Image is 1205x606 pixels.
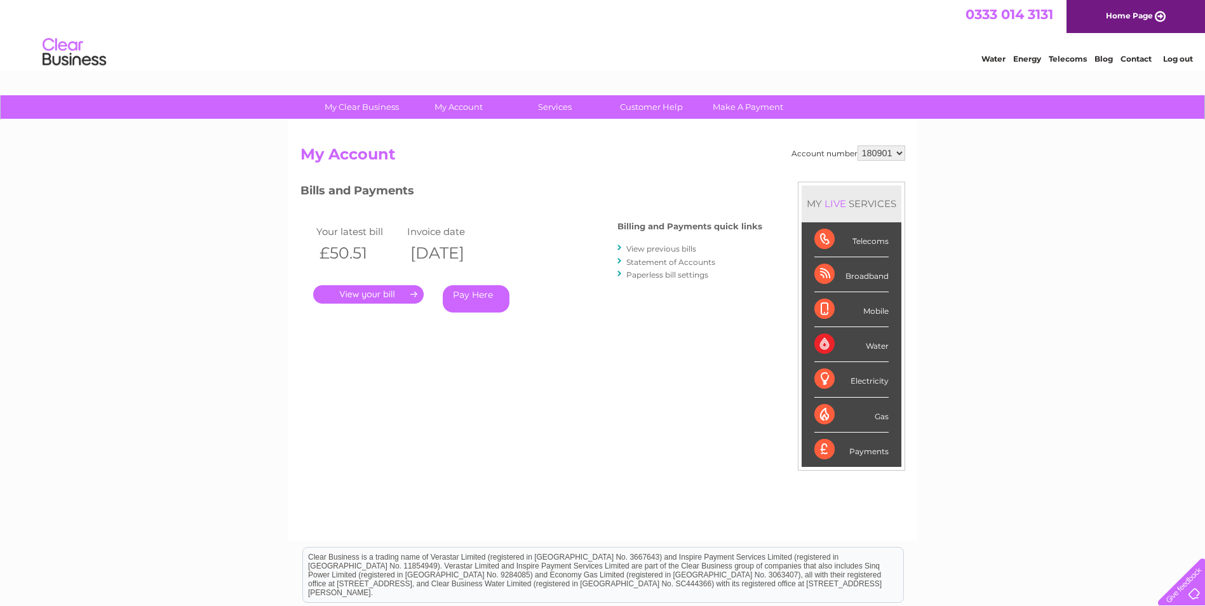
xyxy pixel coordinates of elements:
[814,292,889,327] div: Mobile
[599,95,704,119] a: Customer Help
[822,198,849,210] div: LIVE
[309,95,414,119] a: My Clear Business
[814,257,889,292] div: Broadband
[814,398,889,433] div: Gas
[1121,54,1152,64] a: Contact
[814,433,889,467] div: Payments
[303,7,903,62] div: Clear Business is a trading name of Verastar Limited (registered in [GEOGRAPHIC_DATA] No. 3667643...
[802,185,901,222] div: MY SERVICES
[300,182,762,204] h3: Bills and Payments
[1049,54,1087,64] a: Telecoms
[1013,54,1041,64] a: Energy
[981,54,1006,64] a: Water
[313,285,424,304] a: .
[966,6,1053,22] a: 0333 014 3131
[313,240,405,266] th: £50.51
[617,222,762,231] h4: Billing and Payments quick links
[443,285,509,313] a: Pay Here
[814,222,889,257] div: Telecoms
[696,95,800,119] a: Make A Payment
[404,240,495,266] th: [DATE]
[626,244,696,253] a: View previous bills
[1094,54,1113,64] a: Blog
[502,95,607,119] a: Services
[406,95,511,119] a: My Account
[626,257,715,267] a: Statement of Accounts
[313,223,405,240] td: Your latest bill
[300,145,905,170] h2: My Account
[404,223,495,240] td: Invoice date
[1163,54,1193,64] a: Log out
[814,327,889,362] div: Water
[814,362,889,397] div: Electricity
[791,145,905,161] div: Account number
[42,33,107,72] img: logo.png
[626,270,708,279] a: Paperless bill settings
